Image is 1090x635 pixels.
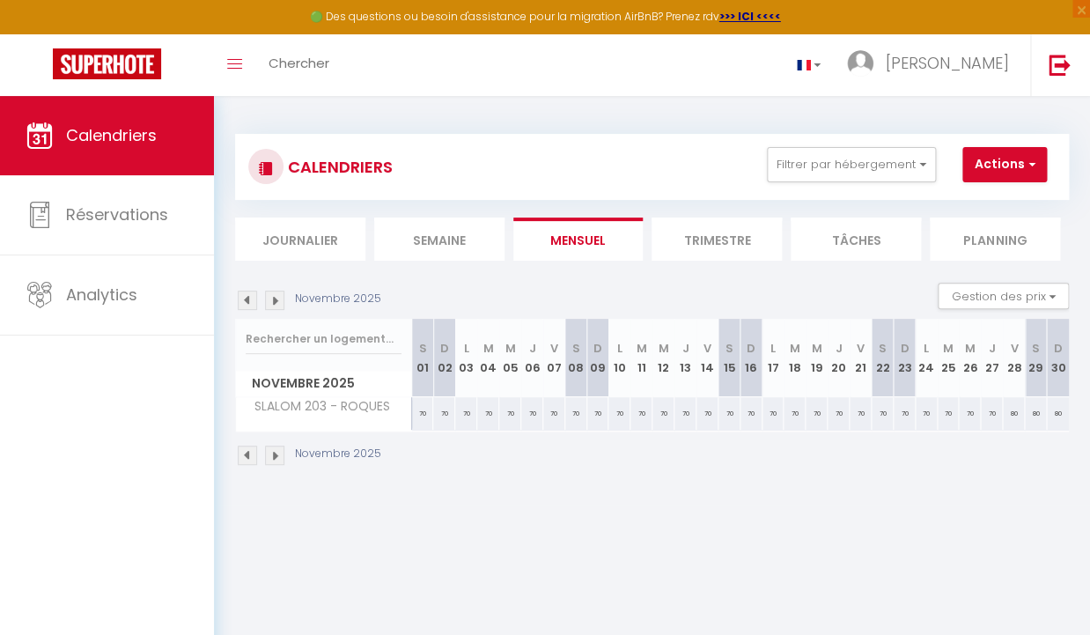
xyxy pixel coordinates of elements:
[1054,340,1063,357] abbr: D
[1003,397,1025,430] div: 80
[652,218,782,261] li: Trimestre
[284,147,393,187] h3: CALENDRIERS
[550,340,558,357] abbr: V
[924,340,929,357] abbr: L
[543,397,565,430] div: 70
[499,397,521,430] div: 70
[433,319,455,397] th: 02
[719,9,781,24] a: >>> ICI <<<<
[543,319,565,397] th: 07
[255,34,342,96] a: Chercher
[791,218,921,261] li: Tâches
[499,319,521,397] th: 05
[236,371,411,396] span: Novembre 2025
[872,319,894,397] th: 22
[938,397,960,430] div: 70
[681,340,689,357] abbr: J
[295,446,381,462] p: Novembre 2025
[593,340,602,357] abbr: D
[1003,319,1025,397] th: 28
[239,397,394,417] span: SLALOM 203 - ROQUES
[652,397,674,430] div: 70
[989,340,996,357] abbr: J
[959,319,981,397] th: 26
[652,319,674,397] th: 12
[938,283,1069,309] button: Gestion des prix
[374,218,504,261] li: Semaine
[483,340,494,357] abbr: M
[433,397,455,430] div: 70
[246,323,401,355] input: Rechercher un logement...
[767,147,936,182] button: Filtrer par hébergement
[872,397,894,430] div: 70
[455,397,477,430] div: 70
[834,34,1030,96] a: ... [PERSON_NAME]
[674,397,696,430] div: 70
[1047,397,1069,430] div: 80
[1025,397,1047,430] div: 80
[477,319,499,397] th: 04
[674,319,696,397] th: 13
[513,218,644,261] li: Mensuel
[806,319,828,397] th: 19
[587,397,609,430] div: 70
[504,340,515,357] abbr: M
[696,397,718,430] div: 70
[696,319,718,397] th: 14
[943,340,954,357] abbr: M
[784,319,806,397] th: 18
[747,340,755,357] abbr: D
[879,340,887,357] abbr: S
[528,340,535,357] abbr: J
[790,340,800,357] abbr: M
[1047,319,1069,397] th: 30
[1049,54,1071,76] img: logout
[740,319,762,397] th: 16
[1010,340,1018,357] abbr: V
[565,397,587,430] div: 70
[916,319,938,397] th: 24
[812,340,822,357] abbr: M
[1032,340,1040,357] abbr: S
[455,319,477,397] th: 03
[66,284,137,306] span: Analytics
[828,397,850,430] div: 70
[965,340,976,357] abbr: M
[725,340,733,357] abbr: S
[981,397,1003,430] div: 70
[850,319,872,397] th: 21
[630,319,652,397] th: 11
[894,319,916,397] th: 23
[630,397,652,430] div: 70
[269,54,329,72] span: Chercher
[718,397,740,430] div: 70
[521,319,543,397] th: 06
[617,340,622,357] abbr: L
[784,397,806,430] div: 70
[850,397,872,430] div: 70
[608,319,630,397] th: 10
[418,340,426,357] abbr: S
[857,340,865,357] abbr: V
[916,397,938,430] div: 70
[962,147,1047,182] button: Actions
[464,340,469,357] abbr: L
[762,319,784,397] th: 17
[894,397,916,430] div: 70
[847,50,873,77] img: ...
[440,340,449,357] abbr: D
[659,340,669,357] abbr: M
[565,319,587,397] th: 08
[836,340,843,357] abbr: J
[477,397,499,430] div: 70
[806,397,828,430] div: 70
[572,340,580,357] abbr: S
[66,203,168,225] span: Réservations
[981,319,1003,397] th: 27
[235,218,365,261] li: Journalier
[637,340,647,357] abbr: M
[53,48,161,79] img: Super Booking
[587,319,609,397] th: 09
[608,397,630,430] div: 70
